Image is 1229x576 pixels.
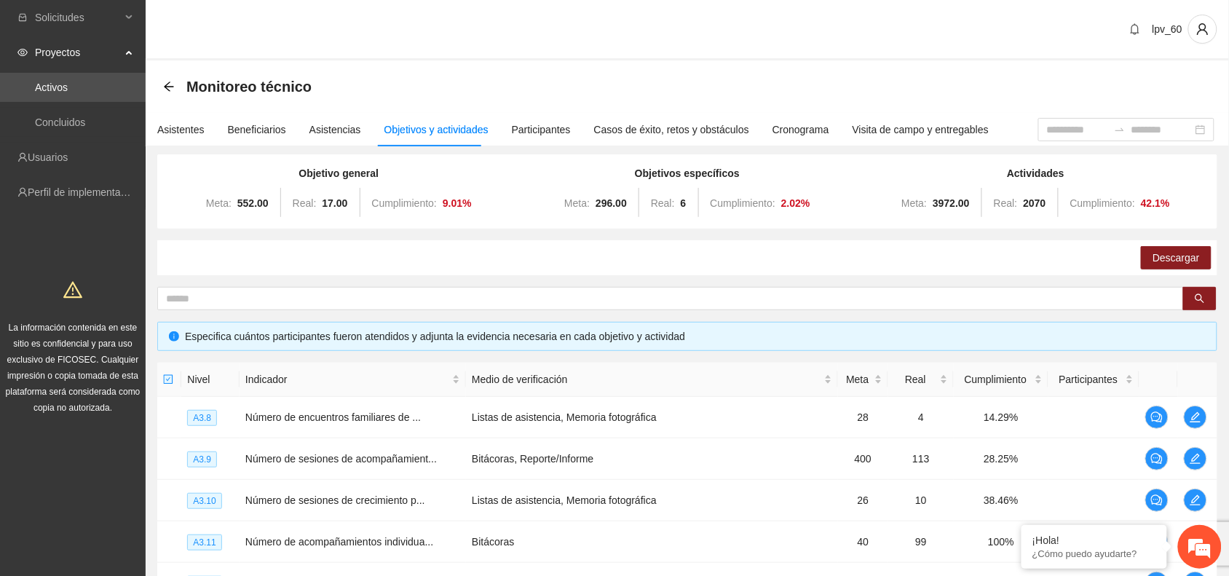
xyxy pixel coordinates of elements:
[17,12,28,23] span: inbox
[954,397,1048,438] td: 14.29%
[466,363,838,397] th: Medio de verificación
[1183,287,1217,310] button: search
[1114,124,1126,135] span: to
[1185,494,1206,506] span: edit
[6,323,141,413] span: La información contenida en este sitio es confidencial y para uso exclusivo de FICOSEC. Cualquier...
[888,480,954,521] td: 10
[838,480,888,521] td: 26
[838,397,888,438] td: 28
[163,81,175,93] div: Back
[239,7,274,42] div: Minimizar ventana de chat en vivo
[245,494,425,506] span: Número de sesiones de crecimiento p...
[84,194,201,342] span: Estamos en línea.
[63,280,82,299] span: warning
[466,438,838,480] td: Bitácoras, Reporte/Informe
[1145,406,1169,429] button: comment
[206,197,232,209] span: Meta:
[635,167,740,179] strong: Objetivos específicos
[28,151,68,163] a: Usuarios
[596,197,627,209] strong: 296.00
[76,74,245,93] div: Chatee con nosotros ahora
[322,197,347,209] strong: 17.00
[293,197,317,209] span: Real:
[651,197,675,209] span: Real:
[35,38,121,67] span: Proyectos
[35,82,68,93] a: Activos
[960,371,1032,387] span: Cumplimiento
[1185,411,1206,423] span: edit
[187,534,221,551] span: A3.11
[1124,23,1146,35] span: bell
[35,117,85,128] a: Concluidos
[1141,246,1212,269] button: Descargar
[28,186,141,198] a: Perfil de implementadora
[1184,447,1207,470] button: edit
[466,521,838,563] td: Bitácoras
[888,521,954,563] td: 99
[954,480,1048,521] td: 38.46%
[1145,489,1169,512] button: comment
[901,197,927,209] span: Meta:
[372,197,437,209] span: Cumplimiento:
[954,521,1048,563] td: 100%
[954,438,1048,480] td: 28.25%
[1184,489,1207,512] button: edit
[169,331,179,342] span: info-circle
[237,197,269,209] strong: 552.00
[853,122,989,138] div: Visita de campo y entregables
[17,47,28,58] span: eye
[245,536,433,548] span: Número de acompañamientos individua...
[163,81,175,92] span: arrow-left
[384,122,489,138] div: Objetivos y actividades
[1032,548,1156,559] p: ¿Cómo puedo ayudarte?
[157,122,205,138] div: Asistentes
[1195,293,1205,305] span: search
[838,363,888,397] th: Meta
[1123,17,1147,41] button: bell
[1114,124,1126,135] span: swap-right
[1032,534,1156,546] div: ¡Hola!
[181,363,240,397] th: Nivel
[1024,197,1046,209] strong: 2070
[838,521,888,563] td: 40
[954,363,1048,397] th: Cumplimiento
[443,197,472,209] strong: 9.01 %
[1145,447,1169,470] button: comment
[1141,197,1170,209] strong: 42.1 %
[564,197,590,209] span: Meta:
[772,122,829,138] div: Cronograma
[35,3,121,32] span: Solicitudes
[711,197,775,209] span: Cumplimiento:
[1184,406,1207,429] button: edit
[466,480,838,521] td: Listas de asistencia, Memoria fotográfica
[187,451,217,467] span: A3.9
[472,371,821,387] span: Medio de verificación
[163,374,173,384] span: check-square
[466,397,838,438] td: Listas de asistencia, Memoria fotográfica
[1153,250,1200,266] span: Descargar
[240,363,466,397] th: Indicador
[245,371,449,387] span: Indicador
[888,397,954,438] td: 4
[245,411,421,423] span: Número de encuentros familiares de ...
[512,122,571,138] div: Participantes
[1185,453,1206,465] span: edit
[844,371,872,387] span: Meta
[894,371,937,387] span: Real
[228,122,286,138] div: Beneficiarios
[1048,363,1139,397] th: Participantes
[994,197,1018,209] span: Real:
[888,438,954,480] td: 113
[187,410,217,426] span: A3.8
[1153,23,1182,35] span: lpv_60
[309,122,361,138] div: Asistencias
[781,197,810,209] strong: 2.02 %
[7,398,277,449] textarea: Escriba su mensaje y pulse “Intro”
[888,363,954,397] th: Real
[299,167,379,179] strong: Objetivo general
[1188,15,1217,44] button: user
[1070,197,1135,209] span: Cumplimiento:
[1189,23,1217,36] span: user
[185,328,1206,344] div: Especifica cuántos participantes fueron atendidos y adjunta la evidencia necesaria en cada objeti...
[838,438,888,480] td: 400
